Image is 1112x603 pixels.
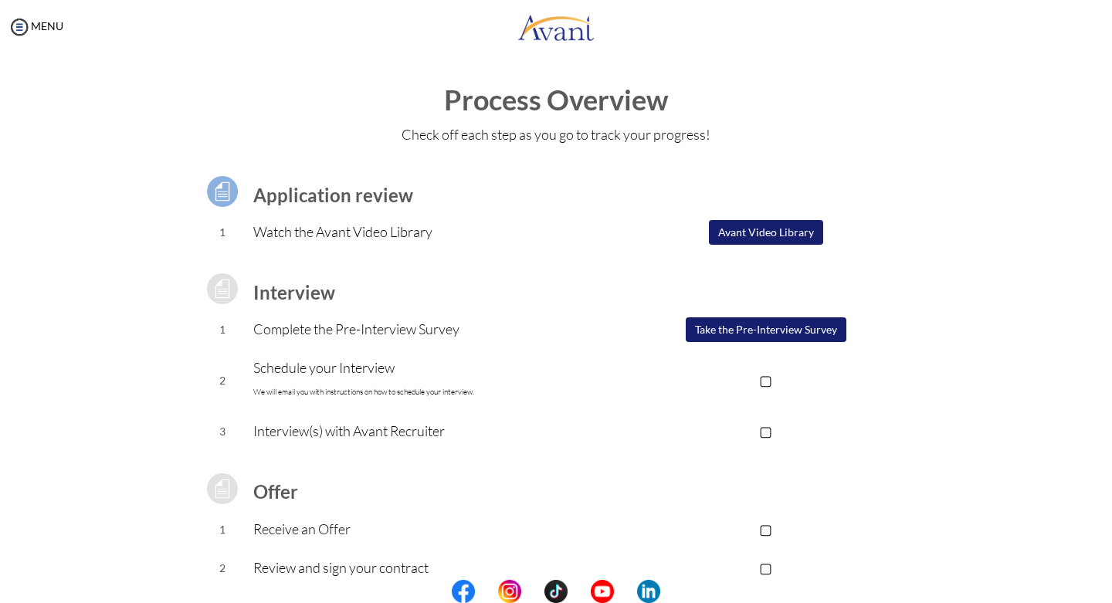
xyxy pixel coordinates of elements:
img: fb.png [452,580,475,603]
p: ▢ [611,518,920,540]
p: Complete the Pre-Interview Survey [253,318,611,340]
b: Interview [253,281,335,303]
p: Review and sign your contract [253,557,611,578]
p: Interview(s) with Avant Recruiter [253,420,611,442]
img: icon-test-grey.png [203,469,242,508]
td: 1 [192,213,254,252]
img: icon-test.png [203,172,242,211]
p: Check off each step as you go to track your progress! [15,124,1097,145]
p: Receive an Offer [253,518,611,540]
img: tt.png [544,580,568,603]
img: blank.png [475,580,498,603]
td: 1 [192,310,254,349]
p: ▢ [611,420,920,442]
button: Avant Video Library [709,220,823,245]
h1: Process Overview [15,85,1097,116]
b: Offer [253,480,298,503]
td: 1 [192,510,254,549]
img: li.png [637,580,660,603]
a: MENU [8,19,63,32]
b: Application review [253,184,413,206]
td: 2 [192,549,254,588]
img: blank.png [521,580,544,603]
p: Schedule your Interview [253,357,611,403]
img: blank.png [568,580,591,603]
img: icon-menu.png [8,15,31,39]
img: in.png [498,580,521,603]
img: logo.png [517,4,595,50]
p: Watch the Avant Video Library [253,221,611,242]
img: blank.png [614,580,637,603]
font: We will email you with instructions on how to schedule your interview. [253,387,474,397]
button: Take the Pre-Interview Survey [686,317,846,342]
p: ▢ [611,557,920,578]
img: yt.png [591,580,614,603]
td: 3 [192,412,254,451]
img: icon-test-grey.png [203,269,242,308]
td: 2 [192,349,254,412]
p: ▢ [611,369,920,391]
